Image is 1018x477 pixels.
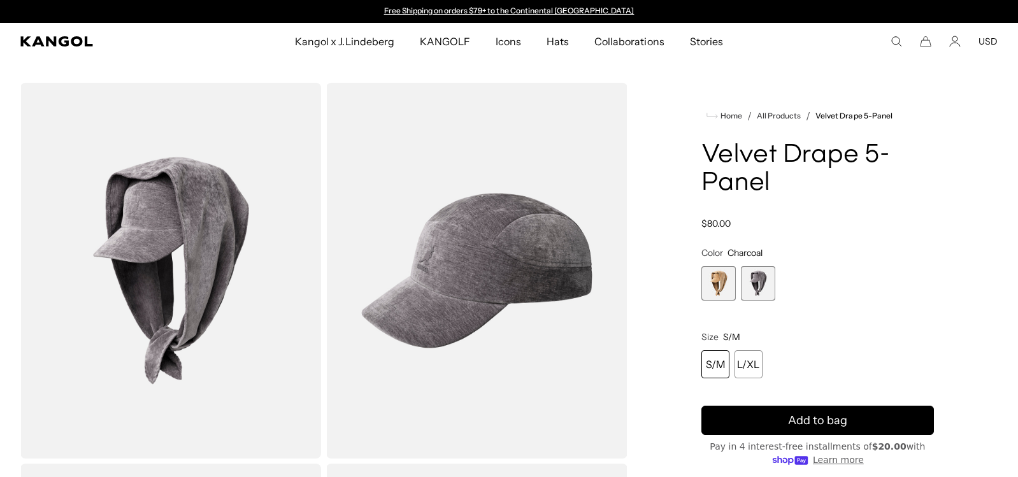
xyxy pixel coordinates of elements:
span: Hats [547,23,569,60]
div: 2 of 2 [741,266,775,301]
div: L/XL [735,350,763,378]
div: 1 of 2 [701,266,736,301]
label: Oat [701,266,736,301]
a: All Products [757,111,801,120]
nav: breadcrumbs [701,108,934,124]
a: Stories [677,23,736,60]
a: Velvet Drape 5-Panel [815,111,893,120]
span: Stories [690,23,723,60]
li: / [801,108,810,124]
summary: Search here [891,36,902,47]
span: S/M [723,331,740,343]
span: Kangol x J.Lindeberg [295,23,394,60]
span: Add to bag [788,412,847,429]
a: Kangol [20,36,195,46]
img: color-charcoal [326,83,627,459]
h1: Velvet Drape 5-Panel [701,141,934,197]
span: Size [701,331,719,343]
span: Color [701,247,723,259]
a: Account [949,36,961,47]
img: color-charcoal [20,83,321,459]
slideshow-component: Announcement bar [378,6,640,17]
a: Icons [483,23,534,60]
a: Collaborations [582,23,677,60]
a: KANGOLF [407,23,483,60]
a: Free Shipping on orders $79+ to the Continental [GEOGRAPHIC_DATA] [384,6,634,15]
a: Home [706,110,742,122]
button: Add to bag [701,406,934,435]
label: Charcoal [741,266,775,301]
a: Kangol x J.Lindeberg [282,23,407,60]
div: 1 of 2 [378,6,640,17]
div: Announcement [378,6,640,17]
button: USD [979,36,998,47]
a: Hats [534,23,582,60]
span: KANGOLF [420,23,470,60]
span: Home [718,111,742,120]
span: $80.00 [701,218,731,229]
span: Charcoal [728,247,763,259]
div: S/M [701,350,729,378]
button: Cart [920,36,931,47]
li: / [742,108,752,124]
span: Icons [496,23,521,60]
span: Collaborations [594,23,664,60]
